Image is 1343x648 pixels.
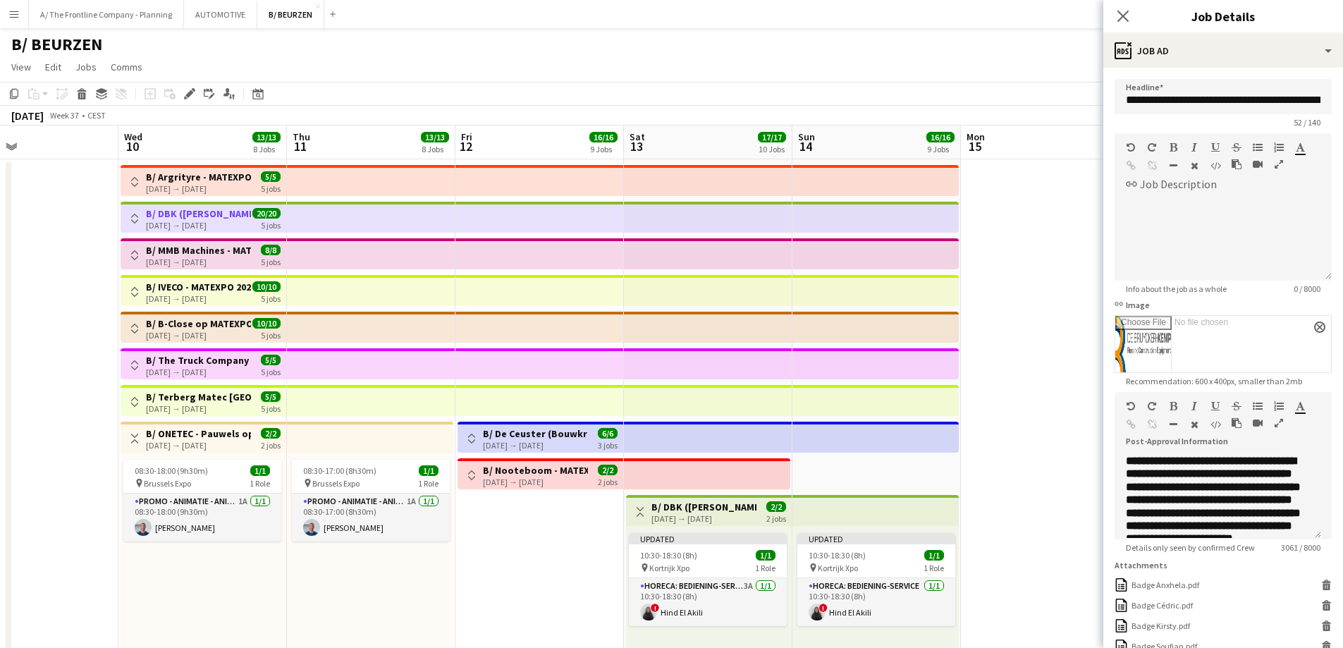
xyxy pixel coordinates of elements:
[1253,401,1263,412] button: Unordered List
[1168,142,1178,153] button: Bold
[252,318,281,329] span: 10/10
[146,391,251,403] h3: B/ Terberg Matec [GEOGRAPHIC_DATA] - Matexpo 10-14/09 2025
[589,132,618,142] span: 16/16
[261,365,281,377] div: 5 jobs
[292,460,450,542] div: 08:30-17:00 (8h30m)1/1 Brussels Expo1 RolePromo - Animatie - Animation1A1/108:30-17:00 (8h30m)[PE...
[146,293,251,304] div: [DATE] → [DATE]
[926,132,955,142] span: 16/16
[146,427,251,440] h3: B/ ONETEC - Pauwels op de Carrefour Beurs in [GEOGRAPHIC_DATA] - FOTOBOOTH - (10+11/09/25)
[45,61,61,73] span: Edit
[1210,401,1220,412] button: Underline
[1189,160,1199,171] button: Clear Formatting
[1189,401,1199,412] button: Italic
[111,61,142,73] span: Comms
[261,171,281,182] span: 5/5
[290,138,310,154] span: 11
[798,130,815,143] span: Sun
[1189,142,1199,153] button: Italic
[261,219,281,231] div: 5 jobs
[1210,160,1220,171] button: HTML Code
[1115,283,1238,294] span: Info about the job as a whole
[1126,401,1136,412] button: Undo
[123,460,281,542] div: 08:30-18:00 (9h30m)1/1 Brussels Expo1 RolePromo - Animatie - Animation1A1/108:30-18:00 (9h30m)[PE...
[252,208,281,219] span: 20/20
[11,34,102,55] h1: B/ BEURZEN
[252,132,281,142] span: 13/13
[759,144,785,154] div: 10 Jobs
[651,501,756,513] h3: B/ DBK ([PERSON_NAME]) - MATEXPO 2025 - enkel 13+14/09 (verstgerking van de stand in het weekend)
[123,494,281,542] app-card-role: Promo - Animatie - Animation1A1/108:30-18:00 (9h30m)[PERSON_NAME]
[261,439,281,451] div: 2 jobs
[1274,159,1284,170] button: Fullscreen
[70,58,102,76] a: Jobs
[250,478,270,489] span: 1 Role
[755,563,775,573] span: 1 Role
[590,144,617,154] div: 9 Jobs
[1168,419,1178,430] button: Horizontal Line
[122,138,142,154] span: 10
[1274,401,1284,412] button: Ordered List
[483,440,588,451] div: [DATE] → [DATE]
[1210,142,1220,153] button: Underline
[819,604,828,612] span: !
[1168,160,1178,171] button: Horizontal Line
[144,478,191,489] span: Brussels Expo
[924,550,944,561] span: 1/1
[1270,542,1332,553] span: 3061 / 8000
[1126,142,1136,153] button: Undo
[483,477,588,487] div: [DATE] → [DATE]
[1253,159,1263,170] button: Insert video
[146,354,251,367] h3: B/ The Truck Company - Matexpo 10-14/09 2025
[967,130,985,143] span: Mon
[135,465,208,476] span: 08:30-18:00 (9h30m)
[418,478,439,489] span: 1 Role
[924,563,944,573] span: 1 Role
[1132,580,1199,590] div: Badge Anxhela.pdf
[252,281,281,292] span: 10/10
[257,1,324,28] button: B/ BEURZEN
[629,578,787,626] app-card-role: Horeca: Bediening-Service3A1/110:30-18:30 (8h)!Hind El Akili
[483,427,588,440] h3: B/ De Ceuster (Bouwkranen) - MATEXPO 2025 (12-14/09/25)
[1103,34,1343,68] div: Job Ad
[809,550,866,561] span: 10:30-18:30 (8h)
[1253,142,1263,153] button: Unordered List
[1282,117,1332,128] span: 52 / 140
[146,330,251,341] div: [DATE] → [DATE]
[1147,142,1157,153] button: Redo
[766,512,786,524] div: 2 jobs
[250,465,270,476] span: 1/1
[1232,142,1241,153] button: Strikethrough
[11,61,31,73] span: View
[146,257,251,267] div: [DATE] → [DATE]
[261,182,281,194] div: 5 jobs
[261,355,281,365] span: 5/5
[11,109,44,123] div: [DATE]
[47,110,82,121] span: Week 37
[598,475,618,487] div: 2 jobs
[1274,417,1284,429] button: Fullscreen
[292,494,450,542] app-card-role: Promo - Animatie - Animation1A1/108:30-17:00 (8h30m)[PERSON_NAME]
[640,550,697,561] span: 10:30-18:30 (8h)
[1274,142,1284,153] button: Ordered List
[261,245,281,255] span: 8/8
[818,563,858,573] span: Kortrijk Xpo
[146,183,251,194] div: [DATE] → [DATE]
[598,428,618,439] span: 6/6
[261,428,281,439] span: 2/2
[75,61,97,73] span: Jobs
[1115,542,1266,553] span: Details only seen by confirmed Crew
[598,439,618,451] div: 3 jobs
[1253,417,1263,429] button: Insert video
[756,550,775,561] span: 1/1
[146,317,251,330] h3: B/ B-Close op MATEXPO (10-14/09)
[797,533,955,626] div: Updated10:30-18:30 (8h)1/1 Kortrijk Xpo1 RoleHoreca: Bediening-Service1/110:30-18:30 (8h)!Hind El...
[124,130,142,143] span: Wed
[146,281,251,293] h3: B/ IVECO - MATEXPO 2025 (10-14/09)
[598,465,618,475] span: 2/2
[649,563,689,573] span: Kortrijk Xpo
[766,501,786,512] span: 2/2
[796,138,815,154] span: 14
[146,207,251,220] h3: B/ DBK ([PERSON_NAME]) - MATEXPO 2025 - 10-14/09
[459,138,472,154] span: 12
[1168,401,1178,412] button: Bold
